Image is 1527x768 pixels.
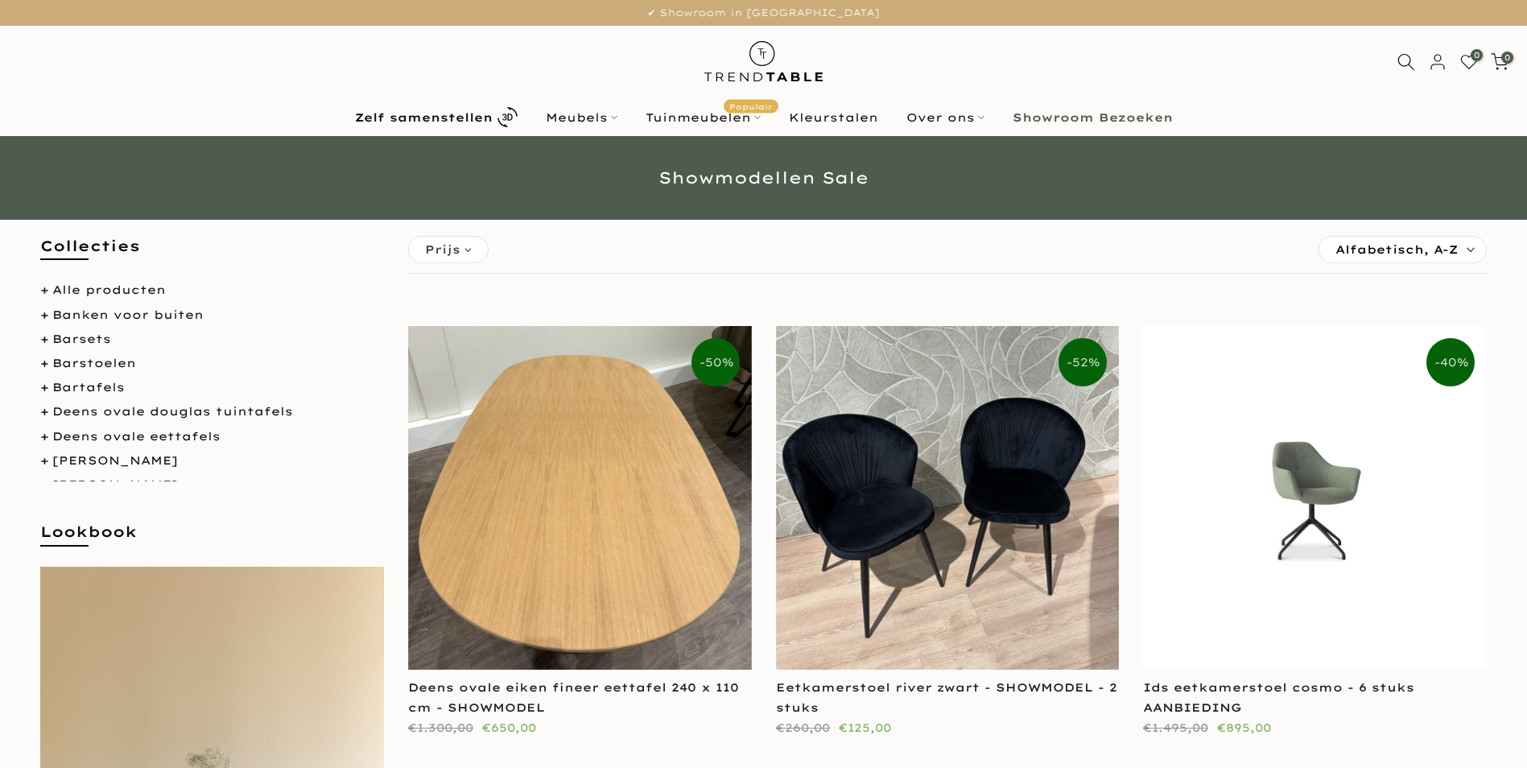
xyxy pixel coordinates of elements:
a: 0 [1491,53,1508,71]
a: Bartafels [52,380,125,394]
a: Showroom Bezoeken [998,108,1187,127]
p: ✔ Showroom in [GEOGRAPHIC_DATA] [20,4,1507,22]
b: Showroom Bezoeken [1013,112,1173,123]
span: 0 [1501,52,1513,64]
label: Sorteren:Alfabetisch, A-Z [1319,237,1486,262]
h5: Lookbook [40,522,384,558]
a: Zelf samenstellen [340,103,531,131]
a: Deens ovale eiken fineer eettafel 240 x 110 cm - SHOWMODEL [408,680,739,715]
span: 0 [1471,49,1483,61]
span: €1.300,00 [408,721,473,735]
a: Eetkamerstoel river zwart - SHOWMODEL - 2 stuks [776,680,1117,715]
a: Banken voor buiten [52,308,204,322]
span: -50% [691,338,740,386]
a: Alle producten [52,283,166,297]
b: Zelf samenstellen [355,112,493,123]
span: Populair [724,99,778,113]
span: €895,00 [1217,721,1271,735]
a: TuinmeubelenPopulair [631,108,774,127]
span: €125,00 [839,721,891,735]
a: Meubels [531,108,631,127]
span: €650,00 [482,721,536,735]
span: €260,00 [776,721,830,735]
span: Prijs [425,241,460,258]
a: Ids eetkamerstoel cosmo - 6 stuks AANBIEDING [1143,680,1414,715]
h5: Collecties [40,236,384,272]
a: Over ons [892,108,998,127]
a: [PERSON_NAME] [52,453,178,468]
a: Kleurstalen [774,108,892,127]
span: Alfabetisch, A-Z [1335,237,1458,262]
span: €1.495,00 [1143,721,1208,735]
a: Deens ovale douglas tuintafels [52,404,293,419]
a: [PERSON_NAME] [52,477,178,492]
a: 0 [1460,53,1478,71]
img: trend-table [693,26,834,97]
span: -40% [1426,338,1475,386]
a: Barstoelen [52,356,136,370]
a: Barsets [52,332,111,346]
span: -52% [1059,338,1107,386]
h1: Showmodellen Sale [293,170,1235,186]
a: Deens ovale eettafels [52,429,221,444]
